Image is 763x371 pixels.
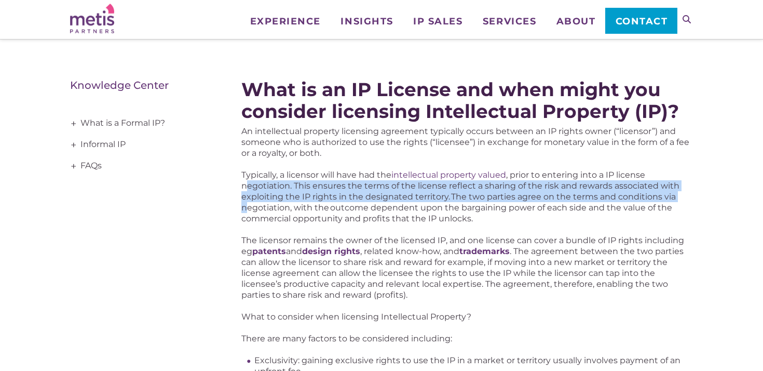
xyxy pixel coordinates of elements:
[241,126,693,158] p: An intellectual property licensing agreement typically occurs between an IP rights owner (“licens...
[302,246,360,256] a: design rights
[250,17,321,26] span: Experience
[241,333,693,344] p: There are many factors to be considered including:
[605,8,677,34] a: Contact
[391,170,506,180] a: intellectual property valued
[68,135,79,155] span: +
[70,113,210,134] a: What is a Formal IP?
[252,246,286,256] a: patents
[340,17,393,26] span: Insights
[413,17,462,26] span: IP Sales
[459,246,510,256] a: trademarks
[241,169,693,224] p: Typically, a licensor will have had the , prior to entering into a IP license negotiation. This e...
[70,134,210,155] a: Informal IP
[70,79,169,91] a: Knowledge Center
[68,113,79,134] span: +
[70,4,114,33] img: Metis Partners
[241,78,679,123] strong: What is an IP License and when might you consider licensing Intellectual Property (IP)?
[483,17,536,26] span: Services
[241,311,693,322] p: What to consider when licensing Intellectual Property?
[68,156,79,177] span: +
[70,155,210,177] a: FAQs
[616,17,668,26] span: Contact
[556,17,596,26] span: About
[241,235,693,300] p: The licensor remains the owner of the licensed IP, and one license can cover a bundle of IP right...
